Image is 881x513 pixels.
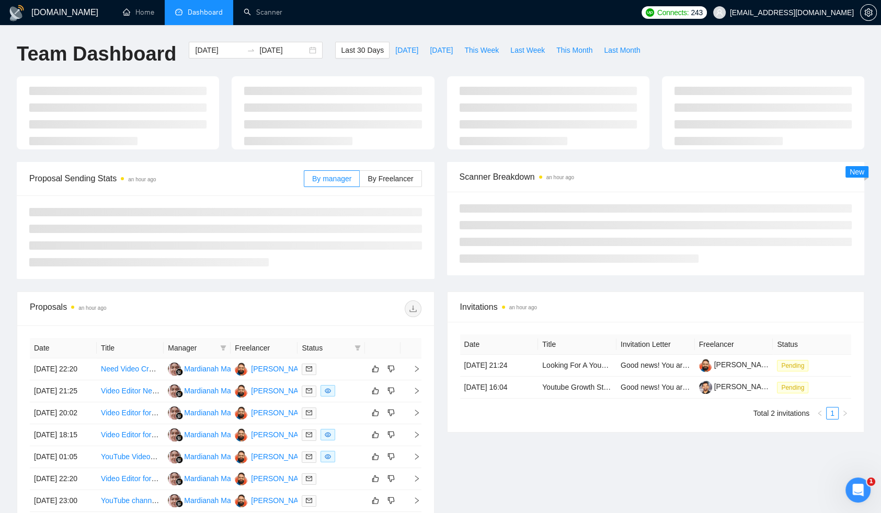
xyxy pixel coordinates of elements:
img: MM [168,428,181,441]
span: right [405,475,420,482]
button: dislike [385,428,397,441]
a: MMMardianah Mardianah [168,430,255,438]
th: Manager [164,338,231,358]
span: setting [861,8,876,17]
div: [PERSON_NAME] [251,495,311,506]
span: eye [325,432,331,438]
span: mail [306,366,312,372]
span: right [405,387,420,394]
span: dislike [387,452,395,461]
span: dislike [387,474,395,483]
time: an hour ago [128,177,156,182]
span: New [850,168,864,176]
span: Dashboard [188,8,223,17]
a: [PERSON_NAME] [699,360,774,369]
div: Mardianah Mardianah [184,451,255,462]
td: [DATE] 22:20 [30,358,97,380]
input: Start date [195,44,243,56]
iframe: Intercom live chat [845,477,871,503]
a: [PERSON_NAME] [699,382,774,391]
h1: Team Dashboard [17,42,176,66]
div: [PERSON_NAME] [251,429,311,440]
span: filter [220,345,226,351]
button: like [369,450,382,463]
span: swap-right [247,46,255,54]
button: [DATE] [390,42,424,59]
a: MMMardianah Mardianah [168,386,255,394]
td: Looking For A YouTube Manager [538,355,616,377]
img: c17AIh_ouQ017qqbpv5dMJlAJ0SuX4WyoetzhtvdeibNELc2-8z4mi3iZNxsod4H8W [699,359,712,372]
div: Proposals [30,300,225,317]
span: like [372,474,379,483]
div: [PERSON_NAME] [251,407,311,418]
th: Freelancer [695,334,773,355]
a: Youtube Growth Strategist and Manager (Luxury Watches) [542,383,731,391]
img: AT [235,472,248,485]
th: Date [460,334,539,355]
span: dislike [387,430,395,439]
a: MMMardianah Mardianah [168,364,255,372]
img: gigradar-bm.png [176,500,183,507]
td: Video Editor Needed for Educational YouTube Show [97,380,164,402]
button: Last Week [505,42,551,59]
span: filter [218,340,228,356]
a: setting [860,8,877,17]
span: [DATE] [430,44,453,56]
a: AT[PERSON_NAME] [235,364,311,372]
td: [DATE] 23:00 [30,490,97,512]
button: like [369,472,382,485]
button: dislike [385,472,397,485]
span: This Month [556,44,592,56]
a: MMMardianah Mardianah [168,452,255,460]
img: upwork-logo.png [646,8,654,17]
span: mail [306,475,312,482]
img: MM [168,406,181,419]
span: Manager [168,342,216,354]
td: [DATE] 21:25 [30,380,97,402]
img: MM [168,450,181,463]
span: right [405,497,420,504]
span: right [405,453,420,460]
button: dislike [385,406,397,419]
th: Freelancer [231,338,298,358]
a: Video Editor Needed for Educational YouTube Show [101,387,270,395]
td: [DATE] 20:02 [30,402,97,424]
span: [DATE] [395,44,418,56]
img: gigradar-bm.png [176,434,183,441]
img: AT [235,428,248,441]
img: AT [235,363,248,376]
button: dislike [385,494,397,507]
a: Pending [777,361,813,369]
span: Scanner Breakdown [460,170,852,183]
img: gigradar-bm.png [176,456,183,463]
button: This Month [551,42,598,59]
a: AT[PERSON_NAME] [235,474,311,482]
span: Last 30 Days [341,44,384,56]
a: MMMardianah Mardianah [168,408,255,416]
span: Connects: [657,7,689,18]
span: By Freelancer [368,174,413,183]
span: user [716,9,723,16]
a: Pending [777,383,813,391]
span: right [842,410,848,416]
span: left [817,410,823,416]
div: Mardianah Mardianah [184,407,255,418]
th: Invitation Letter [616,334,695,355]
img: MM [168,363,181,376]
td: [DATE] 01:05 [30,446,97,468]
span: Pending [777,360,808,371]
td: YouTube Video Editor and Content Specialist [97,446,164,468]
a: Looking For A YouTube Manager [542,361,648,369]
span: eye [325,388,331,394]
td: Video Editor for Engaging Long-Form YouTube & Educational Course Content [97,424,164,446]
img: MM [168,494,181,507]
span: By manager [312,174,351,183]
time: an hour ago [78,305,106,311]
time: an hour ago [546,174,574,180]
span: like [372,430,379,439]
div: [PERSON_NAME] [251,385,311,397]
button: dislike [385,363,397,375]
a: 1 [827,407,838,419]
a: AT[PERSON_NAME] [235,386,311,394]
span: dislike [387,387,395,395]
